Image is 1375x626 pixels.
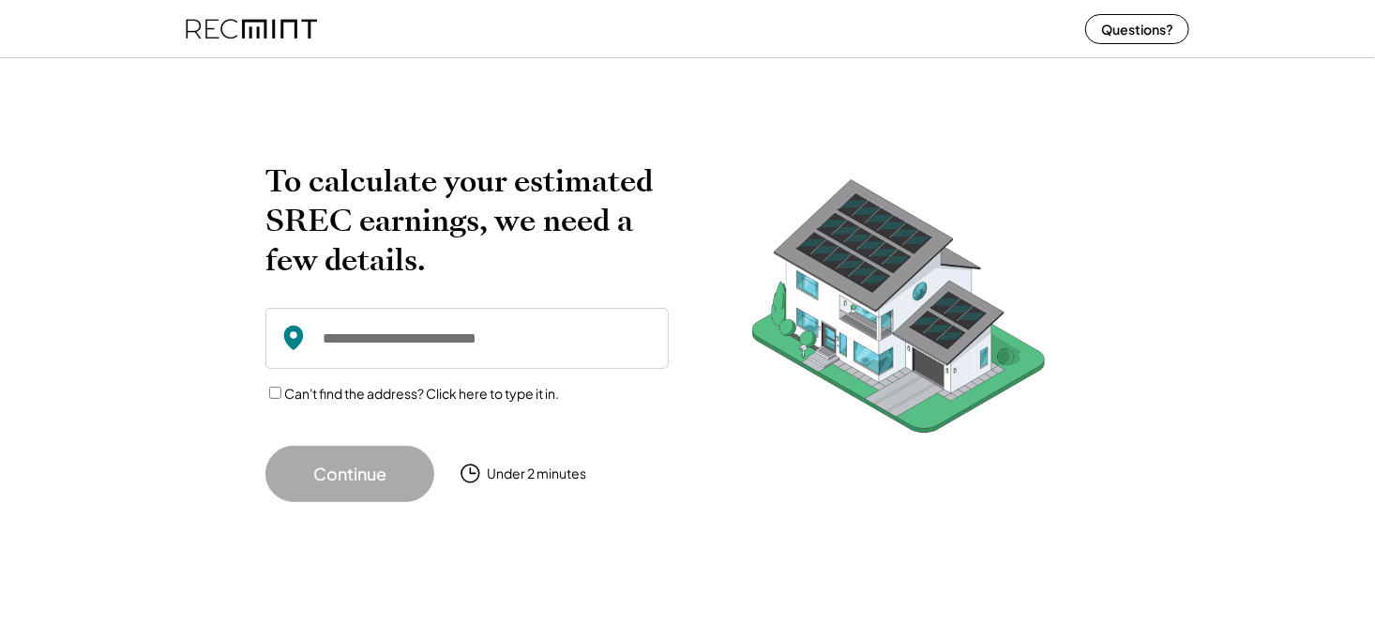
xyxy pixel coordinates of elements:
button: Questions? [1085,14,1189,44]
div: Under 2 minutes [487,465,586,483]
img: RecMintArtboard%207.png [716,161,1081,463]
button: Continue [265,446,434,502]
img: recmint-logotype%403x%20%281%29.jpeg [186,4,317,53]
h2: To calculate your estimated SREC earnings, we need a few details. [265,161,669,280]
label: Can't find the address? Click here to type it in. [284,385,559,402]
